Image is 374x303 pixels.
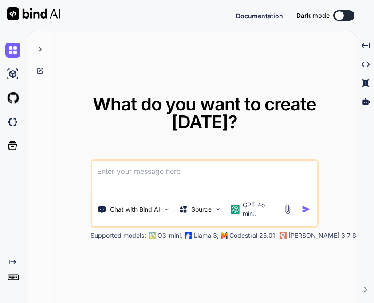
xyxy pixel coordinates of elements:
p: GPT-4o min.. [243,201,279,218]
img: icon [302,205,311,214]
img: claude [280,232,287,239]
span: What do you want to create [DATE]? [93,93,316,133]
button: Documentation [236,11,283,20]
img: Bind AI [7,7,60,20]
img: Llama2 [185,232,192,239]
p: O3-mini, [157,231,182,240]
img: darkCloudIdeIcon [5,114,20,130]
p: Codestral 25.01, [229,231,277,240]
span: Documentation [236,12,283,20]
span: Dark mode [296,11,330,20]
img: Mistral-AI [221,232,228,239]
p: Source [191,205,212,214]
img: Pick Models [214,205,222,213]
img: GPT-4o mini [230,205,239,214]
p: Llama 3, [194,231,219,240]
img: ai-studio [5,67,20,82]
img: attachment [283,204,293,214]
img: githubLight [5,91,20,106]
p: Supported models: [91,231,146,240]
img: chat [5,43,20,58]
p: Chat with Bind AI [110,205,160,214]
img: Pick Tools [163,205,170,213]
img: GPT-4 [149,232,156,239]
